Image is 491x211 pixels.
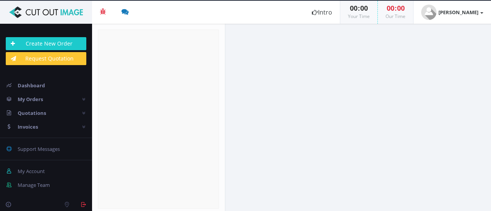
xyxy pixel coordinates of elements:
span: 00 [350,3,358,13]
img: Cut Out Image [6,7,86,18]
a: Create New Order [6,37,86,50]
span: 00 [360,3,368,13]
strong: [PERSON_NAME] [438,9,478,16]
span: Dashboard [18,82,45,89]
span: 00 [397,3,405,13]
span: My Orders [18,96,43,103]
img: user_default.jpg [421,5,437,20]
small: Your Time [348,13,370,20]
small: Our Time [386,13,405,20]
span: : [394,3,397,13]
a: Request Quotation [6,52,86,65]
span: Manage Team [18,182,50,188]
span: Support Messages [18,146,60,152]
span: Quotations [18,110,46,116]
a: [PERSON_NAME] [414,1,491,24]
span: My Account [18,168,45,175]
a: Intro [304,1,340,24]
span: Invoices [18,123,38,130]
span: : [358,3,360,13]
span: 00 [387,3,394,13]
